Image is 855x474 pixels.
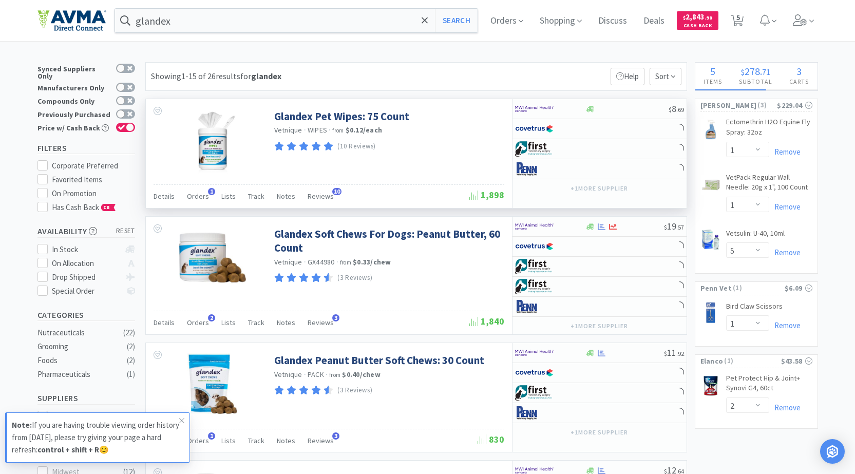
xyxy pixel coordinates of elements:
[700,100,757,111] span: [PERSON_NAME]
[52,410,116,423] div: Covetrus
[277,192,295,201] span: Notes
[337,141,376,152] p: (10 Reviews)
[346,125,383,135] strong: $0.12 / each
[700,119,721,140] img: 67fa08b1fab144ab994e61cb5628b600_79216.jpeg
[726,373,812,397] a: Pet Protect Hip & Joint+ Synovi G4, 60ct
[781,355,812,367] div: $43.58
[127,354,135,367] div: ( 2 )
[669,106,672,113] span: $
[565,425,633,440] button: +1more supplier
[676,223,684,231] span: . 57
[37,327,121,339] div: Nutraceuticals
[208,432,215,440] span: 1
[664,347,684,358] span: 11
[208,314,215,321] span: 2
[700,355,724,367] span: Elanco
[37,142,135,154] h5: Filters
[277,436,295,445] span: Notes
[37,392,135,404] h5: Suppliers
[277,318,295,327] span: Notes
[308,125,327,135] span: WIPES
[435,9,478,32] button: Search
[127,368,135,381] div: ( 1 )
[515,219,554,234] img: f6b2451649754179b5b4e0c70c3f7cb0_2.png
[37,354,121,367] div: Foods
[274,227,502,255] a: Glandex Soft Chews For Dogs: Peanut Butter, 60 Count
[208,188,215,195] span: 1
[123,410,135,423] div: ( 19 )
[515,299,554,314] img: e1133ece90fa4a959c5ae41b0808c578_9.png
[515,385,554,401] img: 67d67680309e4a0bb49a5ff0391dcc42_6.png
[102,204,112,211] span: CB
[336,257,338,267] span: ·
[731,77,781,86] h4: Subtotal
[515,121,554,137] img: 77fca1acd8b6420a9015268ca798ef17_1.png
[37,109,111,118] div: Previously Purchased
[515,345,554,361] img: f6b2451649754179b5b4e0c70c3f7cb0_2.png
[37,123,111,131] div: Price w/ Cash Back
[329,125,331,135] span: ·
[332,432,339,440] span: 3
[650,68,681,85] span: Sort
[52,202,116,212] span: Has Cash Back
[756,100,777,110] span: ( 3 )
[611,68,644,85] p: Help
[796,65,802,78] span: 3
[123,327,135,339] div: ( 22 )
[37,340,121,353] div: Grooming
[515,161,554,177] img: e1133ece90fa4a959c5ae41b0808c578_9.png
[326,370,328,379] span: ·
[187,318,209,327] span: Orders
[37,10,106,31] img: e4e33dab9f054f5782a47901c742baa9_102.png
[705,14,712,21] span: . 98
[332,314,339,321] span: 3
[116,226,135,237] span: reset
[723,356,781,366] span: ( 1 )
[154,192,175,201] span: Details
[274,109,409,123] a: Glandex Pet Wipes: 75 Count
[664,220,684,232] span: 19
[248,318,264,327] span: Track
[52,285,120,297] div: Special Order
[727,17,748,27] a: 5
[820,439,845,464] div: Open Intercom Messenger
[469,189,504,201] span: 1,898
[308,436,334,445] span: Reviews
[337,385,372,396] p: (3 Reviews)
[478,433,504,445] span: 830
[695,77,731,86] h4: Items
[12,420,32,430] strong: Note:
[726,173,812,197] a: VetPack Regular Wall Needle: 20g x 1", 100 Count
[515,141,554,157] img: 67d67680309e4a0bb49a5ff0391dcc42_6.png
[732,283,785,293] span: ( 1 )
[669,103,684,115] span: 8
[594,16,631,26] a: Discuss
[187,353,238,420] img: 6c24334eb2e94363b9974b8550d42a60_185402.jpeg
[329,371,340,378] span: from
[683,12,712,22] span: 2,843
[37,64,111,80] div: Synced Suppliers Only
[151,70,281,83] div: Showing 1-15 of 26 results
[515,405,554,421] img: e1133ece90fa4a959c5ae41b0808c578_9.png
[308,370,324,379] span: PACK
[769,202,801,212] a: Remove
[683,23,712,30] span: Cash Back
[37,368,121,381] div: Pharmaceuticals
[700,175,721,195] img: 801cba26e5ba4514a8db38c996053820_51921.jpeg
[769,403,801,412] a: Remove
[781,77,818,86] h4: Carts
[251,71,281,81] strong: glandex
[565,181,633,196] button: +1more supplier
[639,16,669,26] a: Deals
[515,365,554,381] img: 77fca1acd8b6420a9015268ca798ef17_1.png
[115,9,478,32] input: Search by item, sku, manufacturer, ingredient, size...
[274,353,484,367] a: Glandex Peanut Butter Soft Chews: 30 Count
[677,7,718,34] a: $2,843.98Cash Back
[726,301,783,316] a: Bird Claw Scissors
[741,67,745,77] span: $
[304,370,306,379] span: ·
[187,109,238,176] img: 5de7c8e2a8ba460f8f5b760490b418f3_185397.jpeg
[52,160,135,172] div: Corporate Preferred
[154,318,175,327] span: Details
[515,279,554,294] img: 67d67680309e4a0bb49a5ff0391dcc42_6.png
